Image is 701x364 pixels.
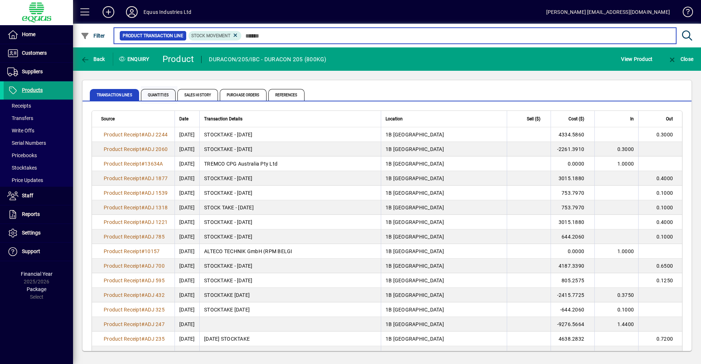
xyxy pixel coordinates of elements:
[551,186,594,200] td: 753.7970
[656,336,673,342] span: 0.7200
[145,321,165,327] span: ADJ 247
[617,307,634,313] span: 0.1000
[175,215,199,229] td: [DATE]
[551,200,594,215] td: 753.7970
[199,273,381,288] td: STOCKTAKE - [DATE]
[175,259,199,273] td: [DATE]
[101,174,170,182] a: Product Receipt#ADJ 1877
[4,44,73,62] a: Customers
[145,234,165,240] span: ADJ 785
[656,175,673,181] span: 0.4000
[141,175,145,181] span: #
[199,200,381,215] td: STOCK TAKE - [DATE]
[4,137,73,149] a: Serial Numbers
[101,145,170,153] a: Product Receipt#ADJ 2060
[175,302,199,317] td: [DATE]
[619,53,654,66] button: View Product
[666,53,695,66] button: Close
[141,219,145,225] span: #
[4,63,73,81] a: Suppliers
[199,259,381,273] td: STOCKTAKE - [DATE]
[551,156,594,171] td: 0.0000
[551,127,594,142] td: 4334.5860
[175,156,199,171] td: [DATE]
[175,332,199,346] td: [DATE]
[175,127,199,142] td: [DATE]
[386,161,444,167] span: 1B [GEOGRAPHIC_DATA]
[199,156,381,171] td: TREMCO CPG Australia Pty Ltd
[104,351,141,356] span: Product Receipt
[551,317,594,332] td: -9276.5664
[7,165,37,171] span: Stocktakes
[101,160,166,168] a: Product Receipt#13634A
[104,248,141,254] span: Product Receipt
[101,320,167,328] a: Product Receipt#ADJ 247
[7,177,43,183] span: Price Updates
[551,215,594,229] td: 3015.1880
[204,115,242,123] span: Transaction Details
[386,132,444,138] span: 1B [GEOGRAPHIC_DATA]
[141,234,145,240] span: #
[104,321,141,327] span: Product Receipt
[141,351,145,356] span: #
[512,115,547,123] div: Sell ($)
[145,205,168,210] span: ADJ 1318
[145,248,160,254] span: 10157
[177,89,218,101] span: Sales History
[175,142,199,156] td: [DATE]
[104,132,141,138] span: Product Receipt
[386,248,444,254] span: 1B [GEOGRAPHIC_DATA]
[141,321,145,327] span: #
[175,273,199,288] td: [DATE]
[104,263,141,269] span: Product Receipt
[386,321,444,327] span: 1B [GEOGRAPHIC_DATA]
[101,262,167,270] a: Product Receipt#ADJ 700
[555,115,591,123] div: Cost ($)
[141,263,145,269] span: #
[199,332,381,346] td: [DATE] STOCKTAKE
[656,351,673,356] span: 0.7200
[617,146,634,152] span: 0.3000
[4,187,73,205] a: Staff
[7,103,31,109] span: Receipts
[7,115,33,121] span: Transfers
[175,346,199,361] td: [DATE]
[22,87,43,93] span: Products
[617,321,634,327] span: 1.4400
[188,31,242,40] mat-chip: Product Transaction Type: Stock movement
[104,307,141,313] span: Product Receipt
[551,346,594,361] td: 4638.2832
[145,351,165,356] span: ADJ 235
[4,149,73,162] a: Pricebooks
[141,278,145,283] span: #
[141,307,145,313] span: #
[101,115,115,123] span: Source
[141,205,145,210] span: #
[546,6,670,18] div: [PERSON_NAME] [EMAIL_ADDRESS][DOMAIN_NAME]
[145,146,168,152] span: ADJ 2060
[656,234,673,240] span: 0.1000
[104,292,141,298] span: Product Receipt
[141,336,145,342] span: #
[145,132,168,138] span: ADJ 2244
[386,351,444,356] span: 1B [GEOGRAPHIC_DATA]
[145,263,165,269] span: ADJ 700
[656,219,673,225] span: 0.4000
[175,288,199,302] td: [DATE]
[677,1,692,25] a: Knowledge Base
[101,218,170,226] a: Product Receipt#ADJ 1221
[179,115,195,123] div: Date
[145,190,168,196] span: ADJ 1539
[123,32,183,39] span: Product Transaction Line
[145,278,165,283] span: ADJ 595
[4,162,73,174] a: Stocktakes
[79,29,107,42] button: Filter
[145,307,165,313] span: ADJ 325
[199,186,381,200] td: STOCKTAKE - [DATE]
[220,89,267,101] span: Purchase Orders
[621,53,652,65] span: View Product
[551,229,594,244] td: 644.2060
[141,146,145,152] span: #
[551,273,594,288] td: 805.2575
[22,193,33,198] span: Staff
